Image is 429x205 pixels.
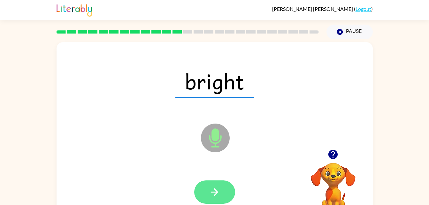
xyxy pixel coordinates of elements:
img: Literably [57,3,92,17]
a: Logout [356,6,371,12]
span: [PERSON_NAME] [PERSON_NAME] [272,6,354,12]
button: Pause [326,25,373,39]
span: bright [175,65,254,98]
div: ( ) [272,6,373,12]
